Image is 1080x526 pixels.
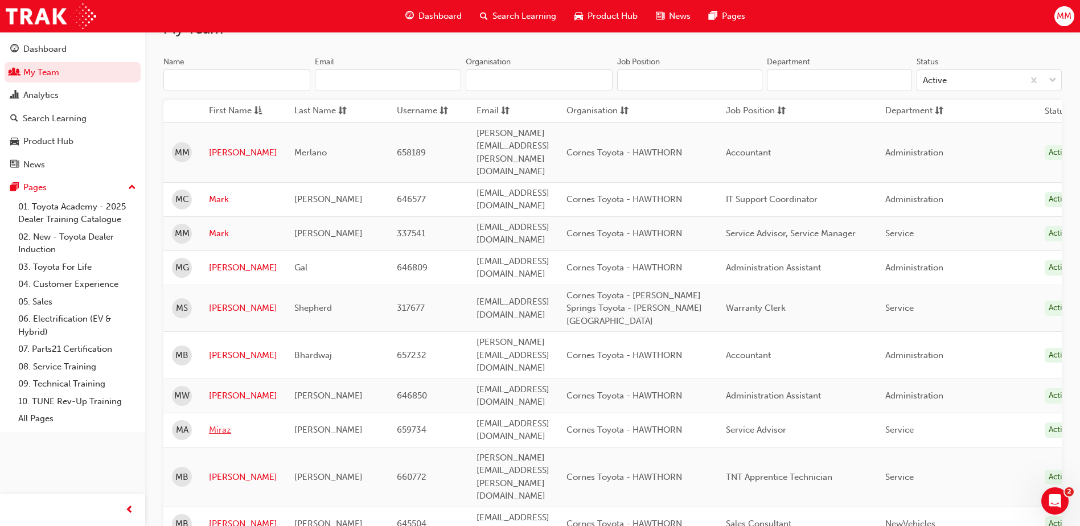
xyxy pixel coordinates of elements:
[885,472,914,482] span: Service
[477,128,549,177] span: [PERSON_NAME][EMAIL_ADDRESS][PERSON_NAME][DOMAIN_NAME]
[6,3,96,29] img: Trak
[5,39,141,60] a: Dashboard
[466,56,511,68] div: Organisation
[726,147,771,158] span: Accountant
[209,193,277,206] a: Mark
[466,69,613,91] input: Organisation
[566,350,682,360] span: Cornes Toyota - HAWTHORN
[588,10,638,23] span: Product Hub
[14,340,141,358] a: 07. Parts21 Certification
[405,9,414,23] span: guage-icon
[397,228,425,239] span: 337541
[885,425,914,435] span: Service
[471,5,565,28] a: search-iconSearch Learning
[566,104,629,118] button: Organisationsorting-icon
[23,181,47,194] div: Pages
[175,227,190,240] span: MM
[397,104,437,118] span: Username
[294,147,327,158] span: Merlano
[440,104,448,118] span: sorting-icon
[477,188,549,211] span: [EMAIL_ADDRESS][DOMAIN_NAME]
[1045,422,1074,438] div: Active
[397,472,426,482] span: 660772
[5,177,141,198] button: Pages
[726,262,821,273] span: Administration Assistant
[566,472,682,482] span: Cornes Toyota - HAWTHORN
[726,472,832,482] span: TNT Apprentice Technician
[14,198,141,228] a: 01. Toyota Academy - 2025 Dealer Training Catalogue
[617,69,762,91] input: Job Position
[10,160,19,170] span: news-icon
[5,108,141,129] a: Search Learning
[396,5,471,28] a: guage-iconDashboard
[163,69,310,91] input: Name
[1065,487,1074,496] span: 2
[23,135,73,148] div: Product Hub
[709,9,717,23] span: pages-icon
[477,104,499,118] span: Email
[209,261,277,274] a: [PERSON_NAME]
[23,89,59,102] div: Analytics
[209,424,277,437] a: Miraz
[125,503,134,517] span: prev-icon
[14,276,141,293] a: 04. Customer Experience
[23,112,87,125] div: Search Learning
[565,5,647,28] a: car-iconProduct Hub
[397,194,426,204] span: 646577
[566,290,702,326] span: Cornes Toyota - [PERSON_NAME] Springs Toyota - [PERSON_NAME][GEOGRAPHIC_DATA]
[885,104,933,118] span: Department
[726,104,775,118] span: Job Position
[1045,145,1074,161] div: Active
[397,303,425,313] span: 317677
[1057,10,1071,23] span: MM
[5,154,141,175] a: News
[700,5,754,28] a: pages-iconPages
[477,418,549,442] span: [EMAIL_ADDRESS][DOMAIN_NAME]
[1045,301,1074,316] div: Active
[209,349,277,362] a: [PERSON_NAME]
[294,194,363,204] span: [PERSON_NAME]
[492,10,556,23] span: Search Learning
[574,9,583,23] span: car-icon
[10,137,19,147] span: car-icon
[566,194,682,204] span: Cornes Toyota - HAWTHORN
[14,393,141,410] a: 10. TUNE Rev-Up Training
[294,425,363,435] span: [PERSON_NAME]
[209,146,277,159] a: [PERSON_NAME]
[14,310,141,340] a: 06. Electrification (EV & Hybrid)
[726,391,821,401] span: Administration Assistant
[10,183,19,193] span: pages-icon
[14,375,141,393] a: 09. Technical Training
[294,104,357,118] button: Last Namesorting-icon
[14,358,141,376] a: 08. Service Training
[209,389,277,402] a: [PERSON_NAME]
[294,472,363,482] span: [PERSON_NAME]
[1045,348,1074,363] div: Active
[175,146,190,159] span: MM
[726,228,856,239] span: Service Advisor, Service Manager
[397,262,428,273] span: 646809
[209,471,277,484] a: [PERSON_NAME]
[1045,192,1074,207] div: Active
[10,91,19,101] span: chart-icon
[5,62,141,83] a: My Team
[477,453,549,502] span: [PERSON_NAME][EMAIL_ADDRESS][PERSON_NAME][DOMAIN_NAME]
[5,85,141,106] a: Analytics
[656,9,664,23] span: news-icon
[1045,105,1069,118] th: Status
[726,350,771,360] span: Accountant
[174,389,190,402] span: MW
[418,10,462,23] span: Dashboard
[315,69,462,91] input: Email
[294,262,307,273] span: Gal
[254,104,262,118] span: asc-icon
[10,68,19,78] span: people-icon
[885,147,943,158] span: Administration
[338,104,347,118] span: sorting-icon
[176,424,188,437] span: MA
[1045,388,1074,404] div: Active
[477,222,549,245] span: [EMAIL_ADDRESS][DOMAIN_NAME]
[397,104,459,118] button: Usernamesorting-icon
[23,158,45,171] div: News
